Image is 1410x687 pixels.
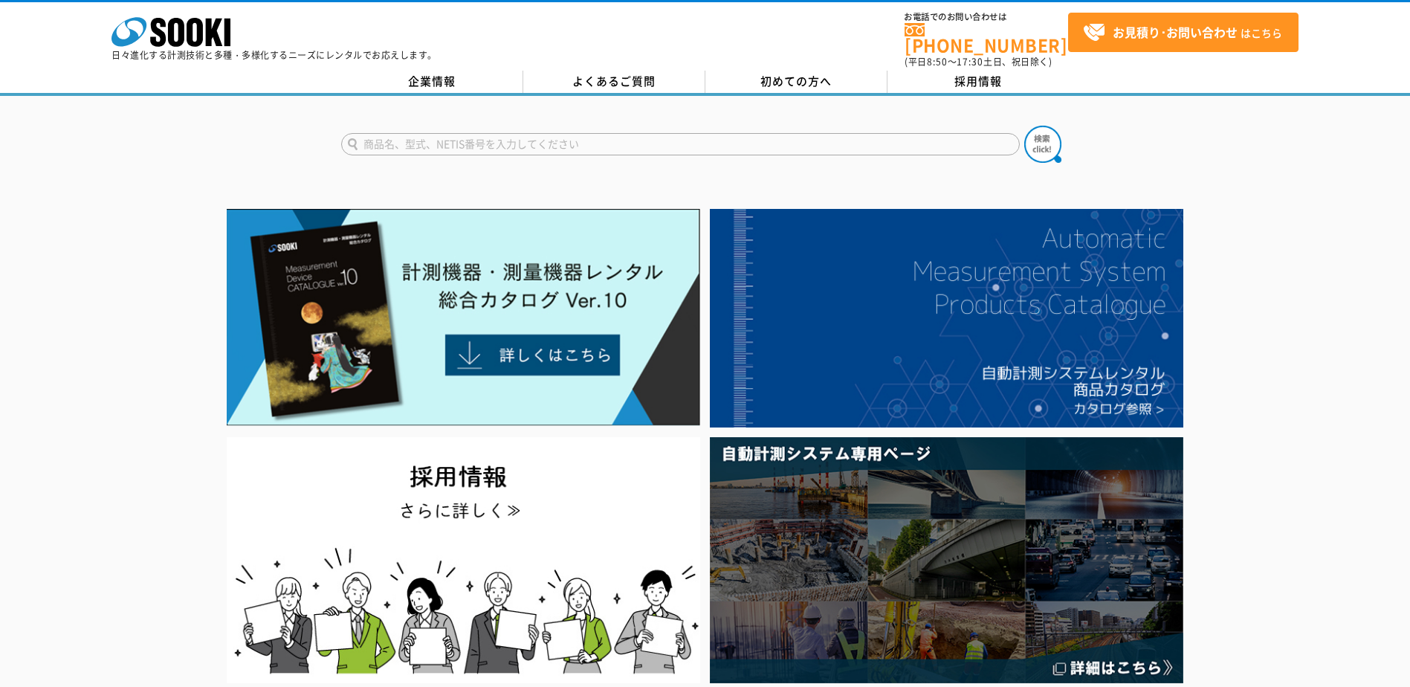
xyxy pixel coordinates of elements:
[760,73,832,89] span: 初めての方へ
[705,71,887,93] a: 初めての方へ
[1068,13,1299,52] a: お見積り･お問い合わせはこちら
[227,437,700,683] img: SOOKI recruit
[523,71,705,93] a: よくあるご質問
[710,209,1183,428] img: 自動計測システムカタログ
[1083,22,1282,44] span: はこちら
[905,23,1068,54] a: [PHONE_NUMBER]
[887,71,1070,93] a: 採用情報
[341,71,523,93] a: 企業情報
[710,437,1183,683] img: 自動計測システム専用ページ
[111,51,437,59] p: 日々進化する計測技術と多種・多様化するニーズにレンタルでお応えします。
[1024,126,1061,163] img: btn_search.png
[227,209,700,426] img: Catalog Ver10
[957,55,983,68] span: 17:30
[341,133,1020,155] input: 商品名、型式、NETIS番号を入力してください
[1113,23,1238,41] strong: お見積り･お問い合わせ
[905,13,1068,22] span: お電話でのお問い合わせは
[905,55,1052,68] span: (平日 ～ 土日、祝日除く)
[927,55,948,68] span: 8:50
